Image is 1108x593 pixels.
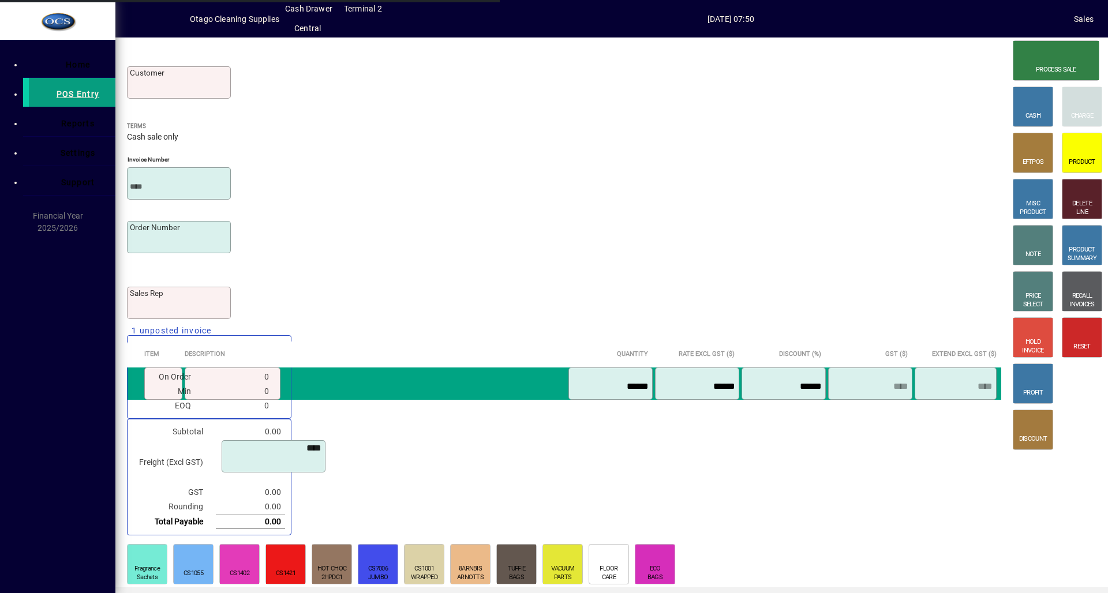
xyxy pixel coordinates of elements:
div: PRODUCT [1020,208,1046,217]
td: Rounding [133,500,215,513]
div: PRODUCT [1069,246,1095,254]
div: EFTPOS [1023,158,1044,167]
span: Item [144,348,159,361]
div: CS1402 [230,569,249,578]
td: On Order [133,370,203,384]
div: Otago Cleaning Supplies [190,10,279,28]
span: Central [294,19,321,37]
div: PRICE [1025,292,1041,301]
td: 0 [204,370,273,384]
span: Extend excl GST ($) [932,348,997,361]
span: 1 unposted invoice [132,325,212,337]
div: HOT CHOC [317,565,346,573]
div: Sachets [137,573,158,582]
div: RECALL [1072,292,1092,301]
div: RESET [1073,343,1091,351]
div: WRAPPED [411,573,437,582]
a: Settings [29,137,115,166]
div: 2HPDC1 [321,573,343,582]
span: Terminal 2 [344,4,382,13]
span: Cash Drawer [285,4,332,13]
mat-label: Customer [130,68,164,77]
div: CS1055 [184,569,203,578]
td: 0 [204,399,273,412]
div: PROCESS SALE [1036,66,1076,74]
a: Reports [29,107,115,136]
div: SUMMARY [1068,254,1096,263]
div: HOLD [1025,338,1040,347]
td: 0.00 [216,500,285,513]
td: 0.00 [216,515,285,529]
mat-label: Invoice number [128,156,170,163]
mat-label: Order number [130,223,180,232]
div: DELETE [1072,200,1092,208]
div: VACUUM [551,565,575,573]
div: FLOOR [600,565,618,573]
td: 0.00 [216,425,285,438]
span: Discount (%) [779,348,821,361]
span: Quantity [617,348,648,361]
span: Terms [127,123,1001,129]
mat-label: Sales rep [130,288,163,298]
td: Min [133,385,203,398]
button: Profile [153,9,190,29]
span: [DATE] 07:50 [708,14,754,24]
button: 1 unposted invoice [127,321,216,341]
div: Sales [1074,10,1094,28]
div: CS1421 [276,569,295,578]
span: Settings [61,148,96,157]
div: DISCOUNT [1019,435,1047,444]
span: POS Entry [57,89,99,99]
div: PROFIT [1023,389,1043,397]
div: CS1001 [414,565,434,573]
td: Subtotal [133,425,215,438]
span: Reports [61,119,95,128]
div: SELECT [1023,301,1043,309]
a: Home [29,48,115,77]
div: BAGS [647,573,662,582]
td: GST [133,486,215,499]
span: Description [185,348,225,361]
div: ECO [650,565,661,573]
div: CASH [1025,112,1040,121]
a: Support [29,166,115,195]
div: JUMBO [368,573,388,582]
div: INVOICES [1069,301,1094,309]
div: CHARGE [1071,112,1094,121]
div: TUFFIE [508,565,526,573]
div: LINE [1076,208,1088,217]
td: 0.00 [216,486,285,499]
div: ARNOTTS [457,573,484,582]
span: GST ($) [885,348,908,361]
div: 8ARNBIS [459,565,482,573]
td: EOQ [133,399,203,412]
div: CS7006 [368,565,388,573]
span: Support [61,178,95,187]
td: 0 [204,385,273,398]
div: MISC [1026,200,1040,208]
span: Home [66,60,90,69]
div: INVOICE [1022,347,1043,355]
div: CARE [602,573,616,582]
span: Cash sale only [127,133,178,142]
span: Rate excl GST ($) [679,348,735,361]
div: PRODUCT [1069,158,1095,167]
div: Fragrance [134,565,160,573]
span: Central [285,18,702,39]
div: PARTS [554,573,572,582]
a: POS Entry [23,78,115,107]
div: BAGS [509,573,524,582]
td: Freight (Excl GST) [133,440,215,485]
div: NOTE [1025,250,1040,259]
td: Total Payable [133,515,215,529]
